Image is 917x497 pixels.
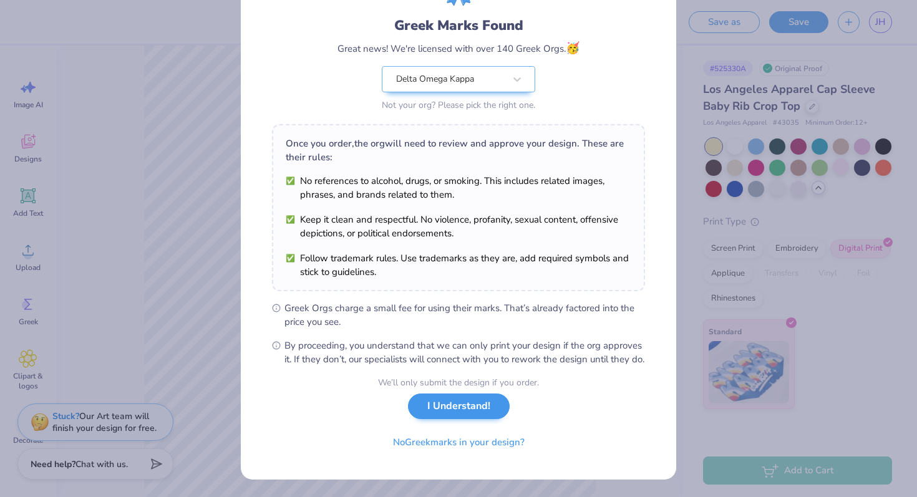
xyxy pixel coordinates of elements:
span: Greek Orgs charge a small fee for using their marks. That’s already factored into the price you see. [284,301,645,329]
span: By proceeding, you understand that we can only print your design if the org approves it. If they ... [284,339,645,366]
div: Great news! We're licensed with over 140 Greek Orgs. [337,40,580,57]
div: Greek Marks Found [394,16,523,36]
button: I Understand! [408,393,510,419]
button: NoGreekmarks in your design? [382,430,535,455]
span: 🥳 [566,41,580,55]
li: No references to alcohol, drugs, or smoking. This includes related images, phrases, and brands re... [286,174,631,201]
div: Not your org? Please pick the right one. [382,99,535,112]
li: Keep it clean and respectful. No violence, profanity, sexual content, offensive depictions, or po... [286,213,631,240]
div: Once you order, the org will need to review and approve your design. These are their rules: [286,137,631,164]
div: We’ll only submit the design if you order. [378,376,539,389]
li: Follow trademark rules. Use trademarks as they are, add required symbols and stick to guidelines. [286,251,631,279]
